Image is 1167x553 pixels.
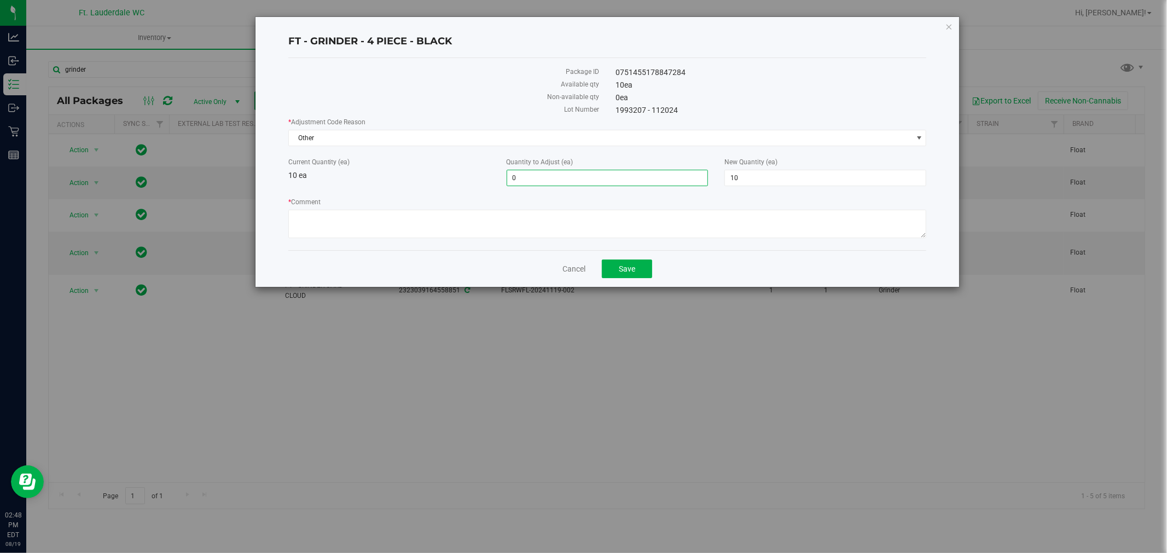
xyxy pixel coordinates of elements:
label: Available qty [288,79,599,89]
label: Quantity to Adjust (ea) [507,157,709,167]
span: 10 [616,80,632,89]
span: Save [619,264,635,273]
label: Package ID [288,67,599,77]
label: Lot Number [288,105,599,114]
div: 0751455178847284 [607,67,934,78]
span: ea [620,93,628,102]
a: Cancel [562,263,585,274]
label: Non-available qty [288,92,599,102]
input: 10 [725,170,926,186]
label: Current Quantity (ea) [288,157,490,167]
label: Adjustment Code Reason [288,117,927,127]
span: 10 ea [288,171,307,180]
button: Save [602,260,652,278]
h4: FT - GRINDER - 4 PIECE - BLACK [288,34,927,49]
label: Comment [288,197,927,207]
span: select [912,130,926,146]
span: 0 [616,93,628,102]
iframe: Resource center [11,465,44,498]
span: ea [624,80,632,89]
div: 1993207 - 112024 [607,105,934,116]
span: Other [289,130,913,146]
label: New Quantity (ea) [724,157,926,167]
